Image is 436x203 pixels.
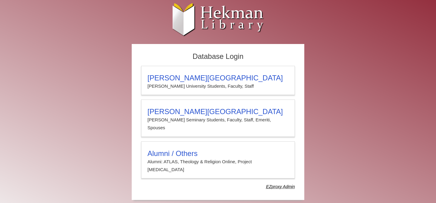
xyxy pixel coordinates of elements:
[266,184,295,189] dfn: Use Alumni login
[147,158,289,174] p: Alumni: ATLAS, Theology & Religion Online, Project [MEDICAL_DATA]
[147,149,289,158] h3: Alumni / Others
[147,149,289,174] summary: Alumni / OthersAlumni: ATLAS, Theology & Religion Online, Project [MEDICAL_DATA]
[141,100,295,137] a: [PERSON_NAME][GEOGRAPHIC_DATA][PERSON_NAME] Seminary Students, Faculty, Staff, Emeriti, Spouses
[147,74,289,82] h3: [PERSON_NAME][GEOGRAPHIC_DATA]
[147,116,289,132] p: [PERSON_NAME] Seminary Students, Faculty, Staff, Emeriti, Spouses
[147,107,289,116] h3: [PERSON_NAME][GEOGRAPHIC_DATA]
[147,82,289,90] p: [PERSON_NAME] University Students, Faculty, Staff
[141,66,295,95] a: [PERSON_NAME][GEOGRAPHIC_DATA][PERSON_NAME] University Students, Faculty, Staff
[138,50,298,63] h2: Database Login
